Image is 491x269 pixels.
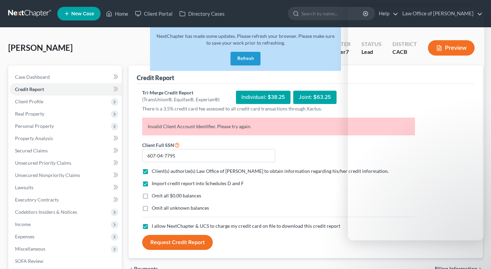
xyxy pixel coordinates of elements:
[15,172,80,178] span: Unsecured Nonpriority Claims
[132,8,176,20] a: Client Portal
[15,197,59,203] span: Executory Contracts
[15,86,44,92] span: Credit Report
[15,123,54,129] span: Personal Property
[152,223,340,229] span: I allow NextChapter & UCS to charge my credit card on file to download this credit report
[10,169,122,181] a: Unsecured Nonpriority Claims
[230,52,261,65] button: Refresh
[10,71,122,83] a: Case Dashboard
[142,105,415,112] p: There is a 3.5% credit card fee assessed to all credit card transactions through Xactus.
[15,135,53,141] span: Property Analysis
[15,160,71,166] span: Unsecured Priority Claims
[10,145,122,157] a: Secured Claims
[71,11,94,16] span: New Case
[157,33,334,46] span: NextChapter has made some updates. Please refresh your browser. Please make sure to save your wor...
[176,8,228,20] a: Directory Cases
[8,43,73,53] span: [PERSON_NAME]
[152,168,389,174] span: Client(s) authorize(s) Law Office of [PERSON_NAME] to obtain information regarding his/her credit...
[10,157,122,169] a: Unsecured Priority Claims
[468,246,484,262] iframe: Intercom live chat
[293,91,337,104] div: Joint: $63.25
[137,74,174,82] div: Credit Report
[15,258,43,264] span: SOFA Review
[236,91,291,104] div: Individual: $38.25
[15,209,77,215] span: Codebtors Insiders & Notices
[142,142,174,148] span: Client Full SSN
[10,255,122,267] a: SOFA Review
[152,180,244,186] span: Import credit report into Schedules D and F
[15,111,44,117] span: Real Property
[15,148,48,153] span: Secured Claims
[15,221,31,227] span: Income
[142,118,415,135] p: Invalid Client Account Identifier. Please try again.
[346,48,349,55] span: 7
[142,149,275,163] input: XXX-XX-XXXX
[142,89,220,96] div: Tri-Merge Credit Report
[15,74,50,80] span: Case Dashboard
[10,132,122,145] a: Property Analysis
[152,205,209,211] span: Omit all unknown balances
[15,184,33,190] span: Lawsuits
[10,181,122,194] a: Lawsuits
[301,7,364,20] input: Search by name...
[15,99,43,104] span: Client Profile
[103,8,132,20] a: Home
[15,246,45,252] span: Miscellaneous
[10,83,122,95] a: Credit Report
[10,194,122,206] a: Executory Contracts
[142,235,213,250] button: Request Credit Report
[15,234,34,239] span: Expenses
[142,96,220,103] div: (TransUnion®, Equifax®, Experian®)
[152,193,201,198] span: Omit all $0.00 balances
[348,7,484,240] iframe: Intercom live chat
